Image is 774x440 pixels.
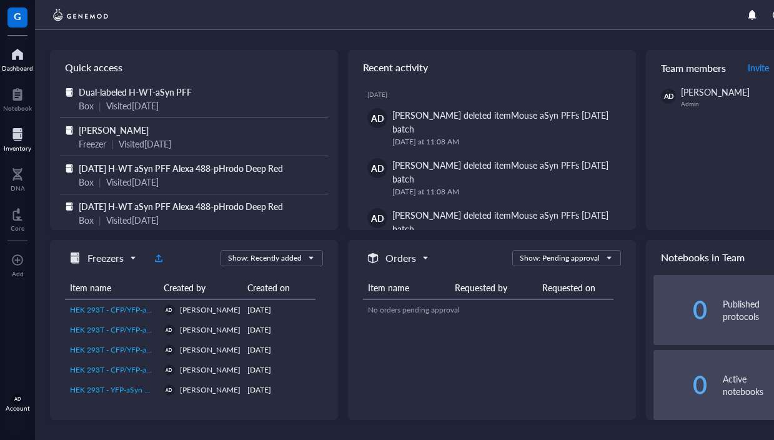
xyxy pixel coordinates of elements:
span: [PERSON_NAME] [180,364,241,375]
a: Inventory [4,124,31,152]
span: AD [663,91,673,102]
div: | [99,213,101,227]
div: Freezer [79,137,106,151]
div: [DATE] [247,324,311,336]
span: [PERSON_NAME] [79,124,149,136]
span: AD [166,307,173,313]
div: Visited [DATE] [119,137,171,151]
a: HEK 293T - CFP/YFP-aSyn p14 [70,304,154,316]
div: Visited [DATE] [106,175,159,189]
div: Box [79,99,94,112]
span: AD [371,161,384,175]
div: Notebook [3,104,32,112]
div: Box [79,175,94,189]
img: genemod-logo [50,7,111,22]
div: [DATE] [247,364,311,376]
span: AD [371,111,384,125]
div: [DATE] at 11:08 AM [392,186,616,198]
span: HEK 293T - CFP/YFP-aSyn p14 [70,344,174,355]
div: | [111,137,114,151]
div: Quick access [50,50,338,85]
a: HEK 293T - CFP/YFP-aSyn p14 [70,364,154,376]
div: [DATE] [247,304,311,316]
div: Show: Recently added [228,252,302,264]
th: Requested by [450,276,537,299]
div: No orders pending approval [368,304,608,316]
span: [DATE] H-WT aSyn PFF Alexa 488-pHrodo Deep Red [79,200,283,212]
h5: Freezers [87,251,124,266]
span: [PERSON_NAME] [180,344,241,355]
th: Created by [159,276,242,299]
a: DNA [11,164,25,192]
span: HEK 293T - CFP/YFP-aSyn p14 [70,364,174,375]
span: Dual-labeled H-WT-aSyn PFF [79,86,192,98]
a: HEK 293T - CFP/YFP-aSyn p14 [70,324,154,336]
div: [DATE] [247,344,311,356]
div: Account [6,404,30,412]
button: Invite [747,57,770,77]
th: Requested on [537,276,613,299]
span: [DATE] H-WT aSyn PFF Alexa 488-pHrodo Deep Red [79,162,283,174]
div: [DATE] at 11:08 AM [392,136,616,148]
div: [PERSON_NAME] deleted item [392,108,616,136]
div: [PERSON_NAME] deleted item [392,208,616,236]
th: Item name [363,276,450,299]
a: Notebook [3,84,32,112]
div: [DATE] [367,91,626,98]
span: HEK 293T - CFP/YFP-aSyn p14 [70,304,174,315]
div: Recent activity [348,50,636,85]
div: Visited [DATE] [106,213,159,227]
span: [PERSON_NAME] [180,304,241,315]
h5: Orders [385,251,416,266]
span: Invite [748,61,769,74]
a: Core [11,204,24,232]
span: HEK 293T - YFP-aSyn p8 [70,384,153,395]
span: AD [166,387,173,393]
span: HEK 293T - CFP/YFP-aSyn p14 [70,324,174,335]
a: HEK 293T - YFP-aSyn p8 [70,384,154,396]
a: HEK 293T - CFP/YFP-aSyn p14 [70,344,154,356]
div: | [99,175,101,189]
div: [PERSON_NAME] deleted item [392,158,616,186]
div: 0 [653,375,708,395]
a: Dashboard [2,44,33,72]
div: [DATE] [247,384,311,396]
div: 0 [653,300,708,320]
span: [PERSON_NAME] [180,324,241,335]
div: Show: Pending approval [520,252,600,264]
span: AD [166,347,173,353]
div: | [99,99,101,112]
div: Inventory [4,144,31,152]
div: Visited [DATE] [106,99,159,112]
div: Add [12,270,24,277]
span: [PERSON_NAME] [681,86,750,98]
th: Item name [65,276,159,299]
span: AD [166,327,173,333]
div: Core [11,224,24,232]
div: Box [79,213,94,227]
span: G [14,8,21,24]
span: [PERSON_NAME] [180,384,241,395]
th: Created on [242,276,316,299]
span: AD [14,396,21,402]
span: AD [166,367,173,373]
div: Dashboard [2,64,33,72]
div: DNA [11,184,25,192]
